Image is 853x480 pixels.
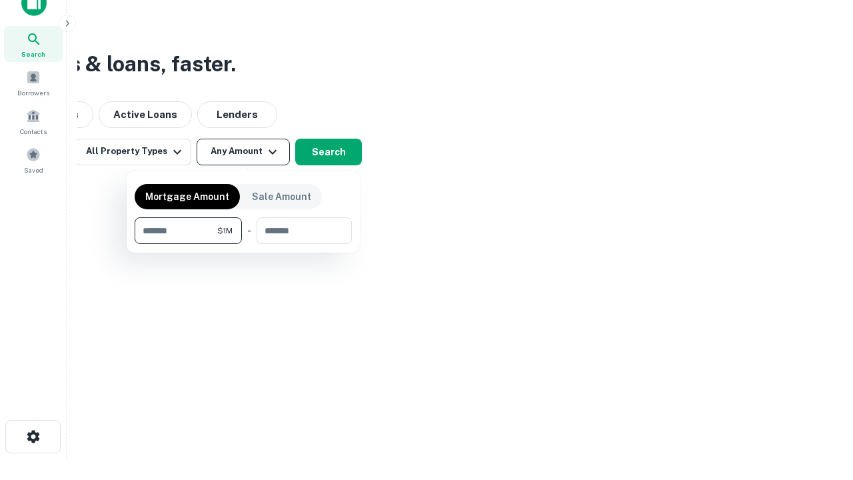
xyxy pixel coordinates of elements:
[252,189,311,204] p: Sale Amount
[786,373,853,437] iframe: Chat Widget
[145,189,229,204] p: Mortgage Amount
[247,217,251,244] div: -
[217,225,233,237] span: $1M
